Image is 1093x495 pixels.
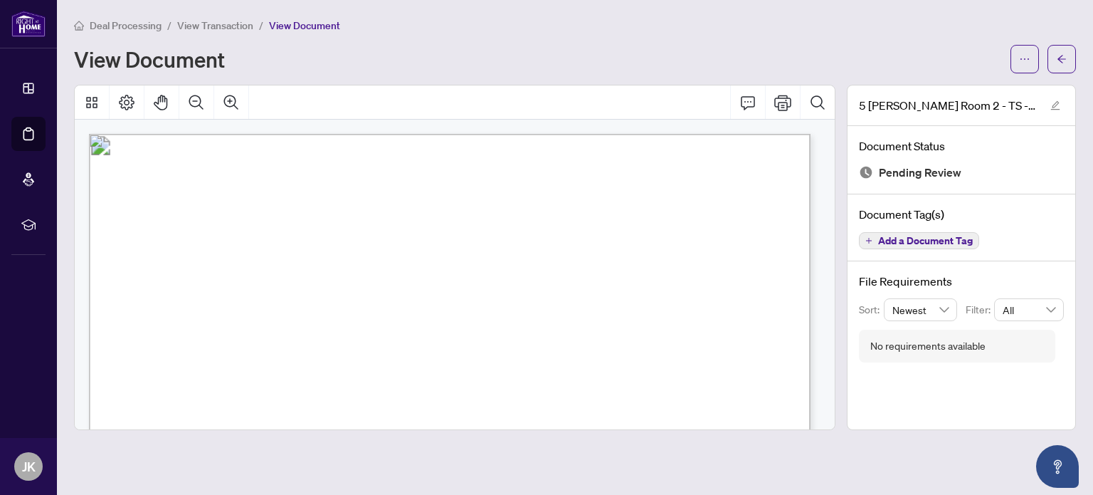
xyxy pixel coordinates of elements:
[966,302,994,318] p: Filter:
[859,302,884,318] p: Sort:
[878,236,973,246] span: Add a Document Tag
[859,206,1064,223] h4: Document Tag(s)
[11,11,46,37] img: logo
[1036,445,1079,488] button: Open asap
[859,232,979,249] button: Add a Document Tag
[1050,100,1060,110] span: edit
[259,17,263,33] li: /
[859,137,1064,155] h4: Document Status
[859,273,1064,290] h4: File Requirements
[74,21,84,31] span: home
[1019,53,1030,65] span: ellipsis
[892,299,949,321] span: Newest
[879,163,961,182] span: Pending Review
[1003,299,1055,321] span: All
[865,237,872,244] span: plus
[90,19,162,32] span: Deal Processing
[1057,54,1067,64] span: arrow-left
[167,17,171,33] li: /
[269,19,340,32] span: View Document
[74,48,225,71] h1: View Document
[177,19,253,32] span: View Transaction
[859,97,1037,114] span: 5 [PERSON_NAME] Room 2 - TS - Agent to Review.pdf
[22,457,36,476] span: JK
[859,165,873,179] img: Document Status
[870,338,986,354] div: No requirements available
